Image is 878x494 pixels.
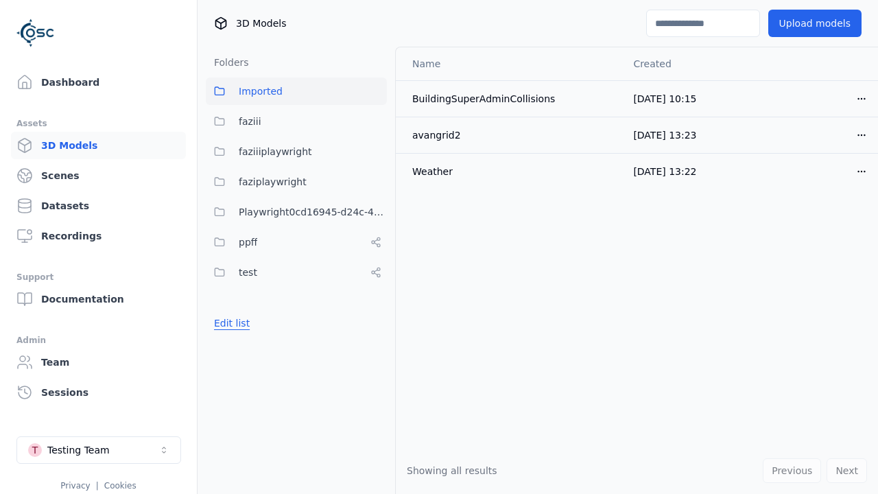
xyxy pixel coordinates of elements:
img: Logo [16,14,55,52]
button: ppff [206,228,387,256]
a: Scenes [11,162,186,189]
div: Assets [16,115,180,132]
span: ppff [239,234,257,250]
span: Showing all results [407,465,497,476]
span: [DATE] 13:22 [633,166,696,177]
span: Playwright0cd16945-d24c-45f9-a8ba-c74193e3fd84 [239,204,387,220]
h3: Folders [206,56,249,69]
a: Recordings [11,222,186,250]
th: Name [396,47,622,80]
button: Playwright0cd16945-d24c-45f9-a8ba-c74193e3fd84 [206,198,387,226]
button: faziplaywright [206,168,387,196]
button: Select a workspace [16,436,181,464]
div: T [28,443,42,457]
button: Imported [206,78,387,105]
a: Datasets [11,192,186,220]
button: Upload models [768,10,862,37]
span: faziii [239,113,261,130]
span: | [96,481,99,491]
th: Created [622,47,750,80]
div: Support [16,269,180,285]
button: test [206,259,387,286]
button: faziii [206,108,387,135]
a: Cookies [104,481,137,491]
div: Testing Team [47,443,110,457]
div: Admin [16,332,180,349]
a: 3D Models [11,132,186,159]
a: Privacy [60,481,90,491]
span: Imported [239,83,283,99]
span: [DATE] 13:23 [633,130,696,141]
a: Dashboard [11,69,186,96]
button: Edit list [206,311,258,336]
div: Weather [412,165,611,178]
span: faziplaywright [239,174,307,190]
a: Sessions [11,379,186,406]
span: faziiiplaywright [239,143,312,160]
span: 3D Models [236,16,286,30]
a: Documentation [11,285,186,313]
span: [DATE] 10:15 [633,93,696,104]
a: Team [11,349,186,376]
div: avangrid2 [412,128,611,142]
button: faziiiplaywright [206,138,387,165]
span: test [239,264,257,281]
div: BuildingSuperAdminCollisions [412,92,611,106]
